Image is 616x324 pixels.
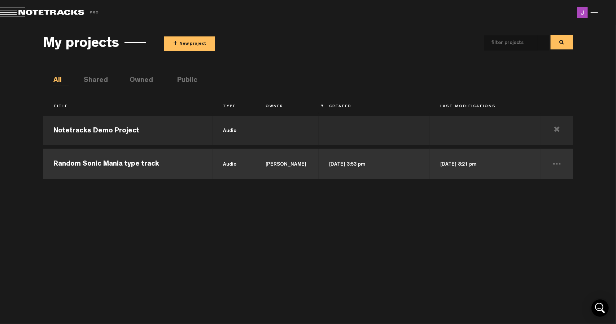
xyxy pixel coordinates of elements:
li: Shared [84,75,99,86]
li: Public [177,75,192,86]
td: audio [213,147,255,179]
td: [DATE] 8:21 pm [430,147,541,179]
div: Open Intercom Messenger [591,299,609,317]
th: Owner [255,101,319,113]
td: ... [541,147,573,179]
td: [PERSON_NAME] [255,147,319,179]
td: [DATE] 3:53 pm [319,147,430,179]
td: Random Sonic Mania type track [43,147,213,179]
span: + [173,40,177,48]
td: Notetracks Demo Project [43,114,213,147]
button: +New project [164,36,215,51]
th: Type [213,101,255,113]
th: Title [43,101,213,113]
th: Created [319,101,430,113]
input: filter projects [484,35,538,51]
li: All [53,75,69,86]
td: audio [213,114,255,147]
li: Owned [130,75,145,86]
img: ACg8ocKRCZf0hT_CK8jhC6Tw5U-2Vrq4NdV-KUAZxLOLSHRCRAbTnA=s96-c [577,7,588,18]
th: Last Modifications [430,101,541,113]
h3: My projects [43,36,119,52]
